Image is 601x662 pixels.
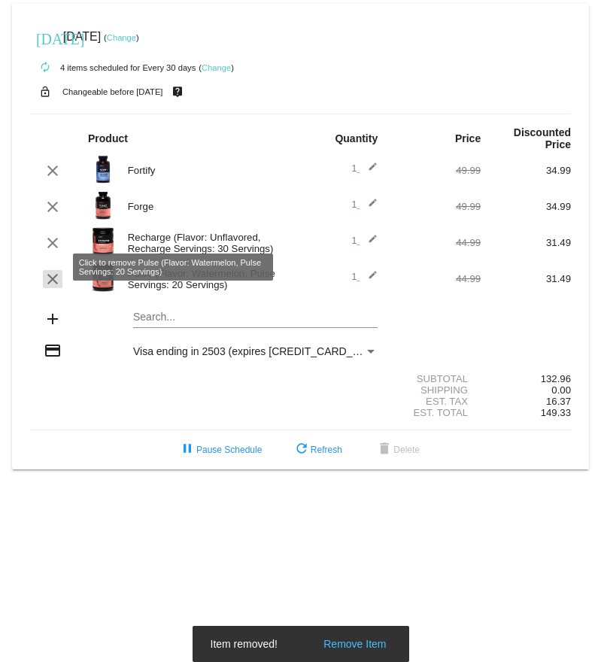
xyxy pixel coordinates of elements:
[178,445,262,455] span: Pause Schedule
[44,234,62,252] mat-icon: clear
[44,310,62,328] mat-icon: add
[351,162,378,174] span: 1
[120,268,301,290] div: Pulse (Flavor: Watermelon, Pulse Servings: 20 Servings)
[30,63,196,72] small: 4 items scheduled for Every 30 days
[363,436,432,463] button: Delete
[202,63,231,72] a: Change
[481,273,571,284] div: 31.49
[44,270,62,288] mat-icon: clear
[281,436,354,463] button: Refresh
[107,33,136,42] a: Change
[133,345,385,357] span: Visa ending in 2503 (expires [CREDIT_CARD_DATA])
[390,273,481,284] div: 44.99
[481,201,571,212] div: 34.99
[44,198,62,216] mat-icon: clear
[199,63,234,72] small: ( )
[319,636,390,651] button: Remove Item
[168,82,187,102] mat-icon: live_help
[481,373,571,384] div: 132.96
[293,441,311,459] mat-icon: refresh
[36,82,54,102] mat-icon: lock_open
[390,407,481,418] div: Est. Total
[88,132,128,144] strong: Product
[133,311,378,323] input: Search...
[481,165,571,176] div: 34.99
[335,132,378,144] strong: Quantity
[44,162,62,180] mat-icon: clear
[211,636,391,651] simple-snack-bar: Item removed!
[351,235,378,246] span: 1
[351,199,378,210] span: 1
[44,342,62,360] mat-icon: credit_card
[514,126,571,150] strong: Discounted Price
[390,165,481,176] div: 49.99
[390,396,481,407] div: Est. Tax
[88,190,118,220] img: Image-1-Carousel-Forge-ARN-1000x1000-1.png
[166,436,274,463] button: Pause Schedule
[178,441,196,459] mat-icon: pause
[390,373,481,384] div: Subtotal
[36,59,54,77] mat-icon: autorenew
[120,232,301,254] div: Recharge (Flavor: Unflavored, Recharge Servings: 30 Servings)
[360,198,378,216] mat-icon: edit
[62,87,163,96] small: Changeable before [DATE]
[120,165,301,176] div: Fortify
[375,445,420,455] span: Delete
[293,445,342,455] span: Refresh
[36,29,54,47] mat-icon: [DATE]
[390,384,481,396] div: Shipping
[481,237,571,248] div: 31.49
[375,441,393,459] mat-icon: delete
[133,345,378,357] mat-select: Payment Method
[88,263,118,293] img: Pulse20S-Watermelon-Transp.png
[546,396,571,407] span: 16.37
[390,237,481,248] div: 44.99
[455,132,481,144] strong: Price
[104,33,139,42] small: ( )
[360,234,378,252] mat-icon: edit
[551,384,571,396] span: 0.00
[120,201,301,212] div: Forge
[541,407,571,418] span: 149.33
[88,226,118,257] img: Image-1-Carousel-Recharge30S-Unflavored-Trasnp.png
[360,162,378,180] mat-icon: edit
[390,201,481,212] div: 49.99
[88,154,118,184] img: Image-1-Carousel-Fortify-Transp.png
[351,271,378,282] span: 1
[360,270,378,288] mat-icon: edit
